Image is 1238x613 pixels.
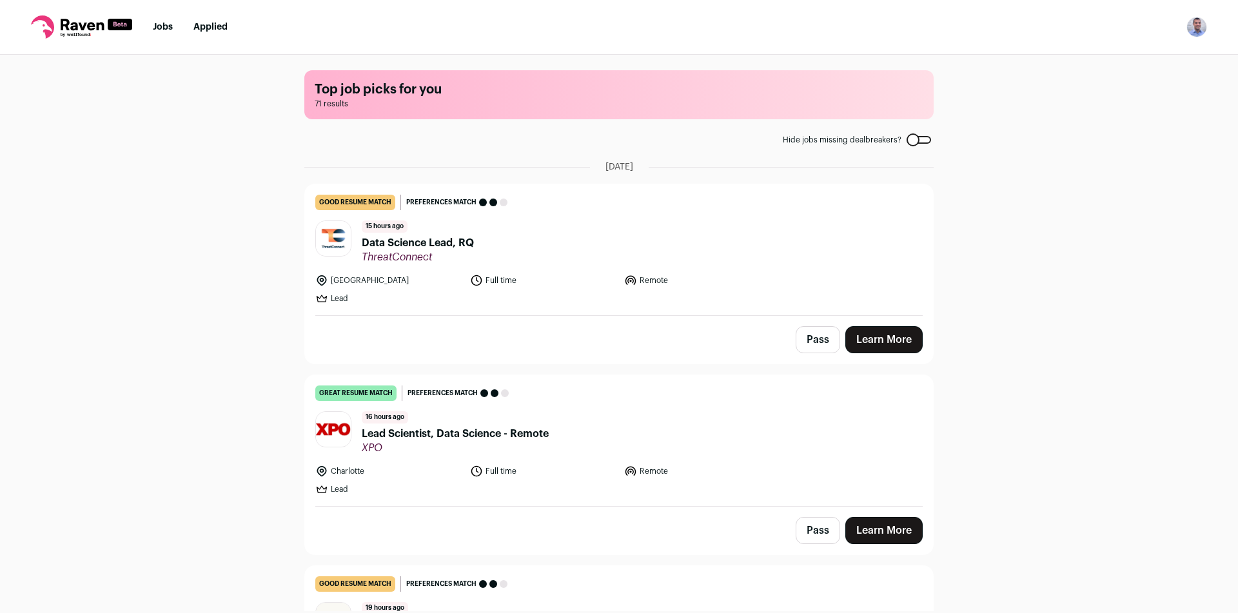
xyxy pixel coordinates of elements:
h1: Top job picks for you [315,81,923,99]
img: 072704e4cd828a0ca4dd51496958c57e94edb09835174e74447d8c17ef968990.jpg [316,412,351,447]
a: Applied [193,23,228,32]
span: 15 hours ago [362,220,408,233]
a: Learn More [845,517,923,544]
div: great resume match [315,385,397,401]
a: Jobs [153,23,173,32]
a: good resume match Preferences match 15 hours ago Data Science Lead, RQ ThreatConnect [GEOGRAPHIC_... [305,184,933,315]
li: Remote [624,465,771,478]
span: Lead Scientist, Data Science - Remote [362,426,549,442]
li: [GEOGRAPHIC_DATA] [315,274,462,287]
span: Preferences match [408,387,478,400]
span: Preferences match [406,196,477,209]
li: Lead [315,292,462,305]
span: [DATE] [605,161,633,173]
span: XPO [362,442,549,454]
div: good resume match [315,576,395,592]
li: Lead [315,483,462,496]
span: 71 results [315,99,923,109]
div: good resume match [315,195,395,210]
button: Pass [796,517,840,544]
img: 8b96af6edde343b47bb3e90e66b3c084e8f9013656495686f10b90d1d1e9020a.jpg [316,221,351,256]
span: Hide jobs missing dealbreakers? [783,135,901,145]
span: ThreatConnect [362,251,474,264]
span: Preferences match [406,578,477,590]
span: Data Science Lead, RQ [362,235,474,251]
button: Open dropdown [1186,17,1207,37]
span: 16 hours ago [362,411,408,423]
li: Remote [624,274,771,287]
li: Charlotte [315,465,462,478]
img: 10289794-medium_jpg [1186,17,1207,37]
a: Learn More [845,326,923,353]
a: great resume match Preferences match 16 hours ago Lead Scientist, Data Science - Remote XPO Charl... [305,375,933,506]
li: Full time [470,465,617,478]
button: Pass [796,326,840,353]
li: Full time [470,274,617,287]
